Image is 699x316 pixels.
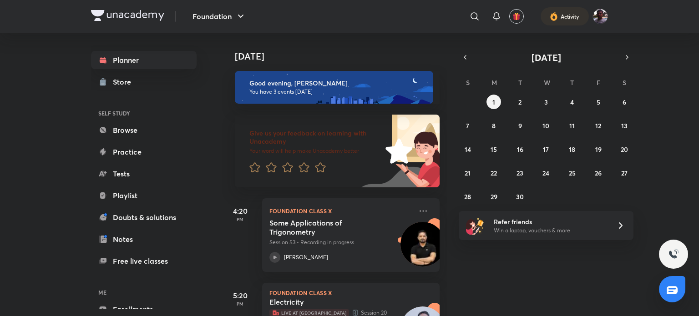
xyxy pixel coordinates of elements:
p: Win a laptop, vouchers & more [494,226,606,235]
abbr: September 21, 2025 [465,169,471,177]
img: ttu [668,249,679,260]
abbr: September 22, 2025 [491,169,497,177]
button: September 7, 2025 [461,118,475,133]
abbr: Saturday [623,78,626,87]
h5: Electricity [269,297,383,306]
button: September 23, 2025 [513,166,527,180]
button: September 6, 2025 [617,95,632,109]
abbr: September 23, 2025 [517,169,523,177]
img: feedback_image [355,115,440,187]
p: PM [222,216,258,222]
abbr: Sunday [466,78,470,87]
abbr: September 1, 2025 [492,98,495,106]
abbr: September 26, 2025 [595,169,602,177]
abbr: September 27, 2025 [621,169,628,177]
abbr: September 9, 2025 [518,121,522,130]
abbr: September 8, 2025 [492,121,496,130]
button: Foundation [187,7,252,25]
button: September 11, 2025 [565,118,579,133]
abbr: September 15, 2025 [491,145,497,154]
a: Playlist [91,186,197,205]
h5: 5:20 [222,290,258,301]
h6: Give us your feedback on learning with Unacademy [249,129,382,145]
button: [DATE] [471,51,621,64]
h6: ME [91,285,197,300]
button: September 24, 2025 [539,166,553,180]
button: September 19, 2025 [591,142,606,156]
a: Notes [91,230,197,248]
h6: SELF STUDY [91,105,197,121]
abbr: September 6, 2025 [623,98,626,106]
abbr: September 3, 2025 [544,98,548,106]
button: September 28, 2025 [461,189,475,204]
button: September 10, 2025 [539,118,553,133]
abbr: Wednesday [544,78,550,87]
button: September 4, 2025 [565,95,579,109]
abbr: September 24, 2025 [542,169,549,177]
abbr: September 10, 2025 [542,121,549,130]
abbr: September 18, 2025 [569,145,575,154]
abbr: September 11, 2025 [569,121,575,130]
img: Company Logo [91,10,164,21]
button: September 22, 2025 [486,166,501,180]
span: [DATE] [532,51,561,64]
a: Browse [91,121,197,139]
button: September 8, 2025 [486,118,501,133]
a: Company Logo [91,10,164,23]
button: September 2, 2025 [513,95,527,109]
h6: Refer friends [494,217,606,226]
button: September 16, 2025 [513,142,527,156]
button: September 17, 2025 [539,142,553,156]
a: Planner [91,51,197,69]
button: September 27, 2025 [617,166,632,180]
button: avatar [509,9,524,24]
a: Practice [91,143,197,161]
button: September 5, 2025 [591,95,606,109]
h4: [DATE] [235,51,449,62]
button: September 20, 2025 [617,142,632,156]
p: Session 53 • Recording in progress [269,238,412,246]
abbr: September 14, 2025 [465,145,471,154]
abbr: September 25, 2025 [569,169,576,177]
button: September 13, 2025 [617,118,632,133]
abbr: September 30, 2025 [516,192,524,201]
abbr: September 29, 2025 [491,192,497,201]
img: referral [466,216,484,235]
a: Free live classes [91,252,197,270]
a: Doubts & solutions [91,208,197,226]
abbr: September 4, 2025 [570,98,574,106]
button: September 3, 2025 [539,95,553,109]
button: September 1, 2025 [486,95,501,109]
img: activity [550,11,558,22]
abbr: Tuesday [518,78,522,87]
p: Your word will help make Unacademy better [249,147,382,155]
h5: 4:20 [222,206,258,216]
button: September 18, 2025 [565,142,579,156]
abbr: September 19, 2025 [595,145,602,154]
p: You have 3 events [DATE] [249,88,425,95]
h5: Some Applications of Trigonometry [269,218,383,236]
button: September 25, 2025 [565,166,579,180]
abbr: September 17, 2025 [543,145,549,154]
abbr: Monday [491,78,497,87]
button: September 9, 2025 [513,118,527,133]
abbr: September 16, 2025 [517,145,523,154]
p: Foundation Class X [269,290,432,296]
abbr: September 13, 2025 [621,121,628,130]
img: evening [235,71,433,104]
img: avatar [512,12,521,20]
button: September 29, 2025 [486,189,501,204]
abbr: September 12, 2025 [595,121,601,130]
abbr: Friday [597,78,600,87]
abbr: September 2, 2025 [518,98,522,106]
p: Foundation Class X [269,206,412,216]
button: September 12, 2025 [591,118,606,133]
abbr: September 28, 2025 [464,192,471,201]
img: Tannishtha Dahiya [593,9,608,24]
button: September 26, 2025 [591,166,606,180]
h6: Good evening, [PERSON_NAME] [249,79,425,87]
button: September 14, 2025 [461,142,475,156]
abbr: September 5, 2025 [597,98,600,106]
abbr: Thursday [570,78,574,87]
abbr: September 7, 2025 [466,121,469,130]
